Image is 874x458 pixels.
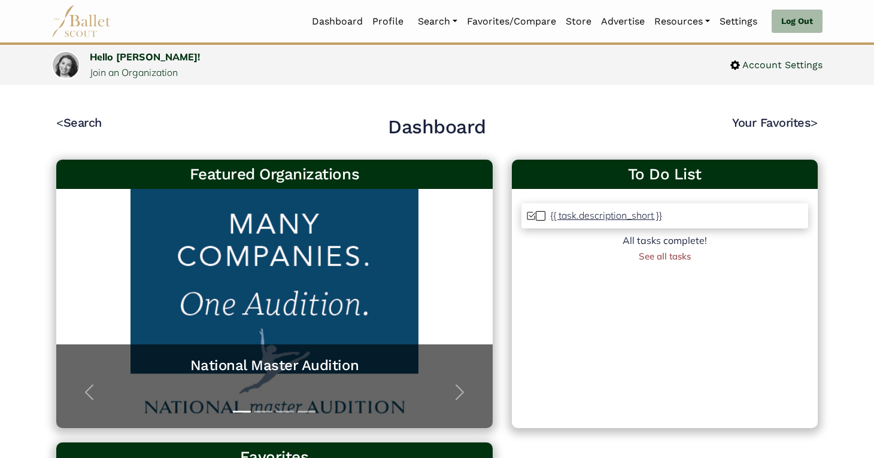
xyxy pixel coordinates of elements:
[596,9,650,34] a: Advertise
[639,251,691,262] a: See all tasks
[462,9,561,34] a: Favorites/Compare
[90,51,200,63] a: Hello [PERSON_NAME]!
[254,405,272,419] button: Slide 2
[56,115,63,130] code: <
[715,9,762,34] a: Settings
[56,115,102,130] a: <Search
[740,57,823,73] span: Account Settings
[730,57,823,73] a: Account Settings
[368,9,408,34] a: Profile
[561,9,596,34] a: Store
[521,164,808,185] a: To Do List
[811,115,818,130] code: >
[772,10,823,33] a: Log Out
[307,9,368,34] a: Dashboard
[276,405,294,419] button: Slide 3
[66,164,483,185] h3: Featured Organizations
[90,66,178,78] a: Join an Organization
[68,356,481,375] a: National Master Audition
[413,9,462,34] a: Search
[233,405,251,419] button: Slide 1
[650,9,715,34] a: Resources
[550,209,662,221] p: {{ task.description_short }}
[298,405,315,419] button: Slide 4
[388,115,486,140] h2: Dashboard
[521,233,808,249] div: All tasks complete!
[732,115,818,130] a: Your Favorites>
[53,52,79,87] img: profile picture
